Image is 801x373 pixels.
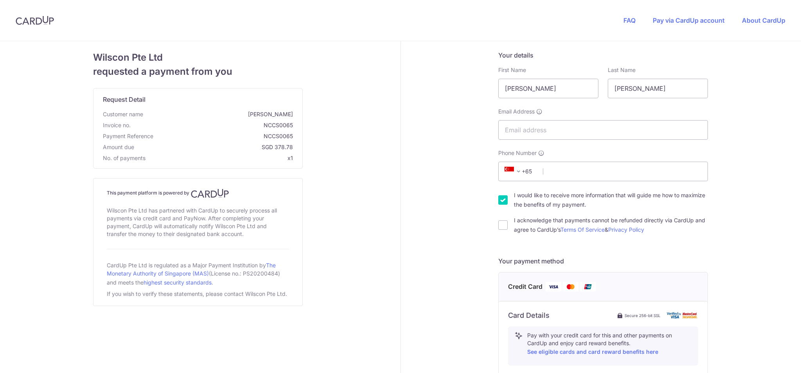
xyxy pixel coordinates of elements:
iframe: Opens a widget where you can find more information [749,350,793,369]
span: Wilscon Pte Ltd [93,50,303,65]
span: requested a payment from you [93,65,303,79]
a: About CardUp [742,16,785,24]
span: [PERSON_NAME] [146,110,293,118]
span: NCCS0065 [156,132,293,140]
label: First Name [498,66,526,74]
img: CardUp [16,16,54,25]
h6: Card Details [508,311,550,320]
a: See eligible cards and card reward benefits here [527,348,658,355]
h5: Your payment method [498,256,708,266]
img: CardUp [191,189,229,198]
span: translation missing: en.payment_reference [103,133,153,139]
div: Wilscon Pte Ltd has partnered with CardUp to securely process all payments via credit card and Pa... [107,205,289,240]
input: Email address [498,120,708,140]
input: Last name [608,79,708,98]
img: Visa [546,282,561,292]
label: I would like to receive more information that will guide me how to maximize the benefits of my pa... [514,191,708,209]
span: Phone Number [498,149,537,157]
img: Mastercard [563,282,578,292]
input: First name [498,79,598,98]
a: Privacy Policy [608,226,644,233]
span: Secure 256-bit SSL [625,312,661,319]
img: card secure [667,312,698,319]
span: Credit Card [508,282,542,292]
div: CardUp Pte Ltd is regulated as a Major Payment Institution by (License no.: PS20200484) and meets... [107,259,289,288]
span: Amount due [103,143,134,151]
span: +65 [502,167,537,176]
a: Terms Of Service [560,226,605,233]
a: highest security standards [144,279,212,286]
label: I acknowledge that payments cannot be refunded directly via CardUp and agree to CardUp’s & [514,216,708,234]
label: Last Name [608,66,636,74]
h5: Your details [498,50,708,60]
a: FAQ [623,16,636,24]
span: NCCS0065 [134,121,293,129]
img: Union Pay [580,282,596,292]
span: Customer name [103,110,143,118]
span: SGD 378.78 [137,143,293,151]
span: +65 [505,167,523,176]
p: Pay with your credit card for this and other payments on CardUp and enjoy card reward benefits. [527,332,691,357]
div: If you wish to verify these statements, please contact Wilscon Pte Ltd. [107,288,289,299]
a: Pay via CardUp account [653,16,725,24]
span: Email Address [498,108,535,115]
span: No. of payments [103,154,145,162]
span: Invoice no. [103,121,131,129]
h4: This payment platform is powered by [107,189,289,198]
span: x1 [287,155,293,161]
span: translation missing: en.request_detail [103,96,145,103]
